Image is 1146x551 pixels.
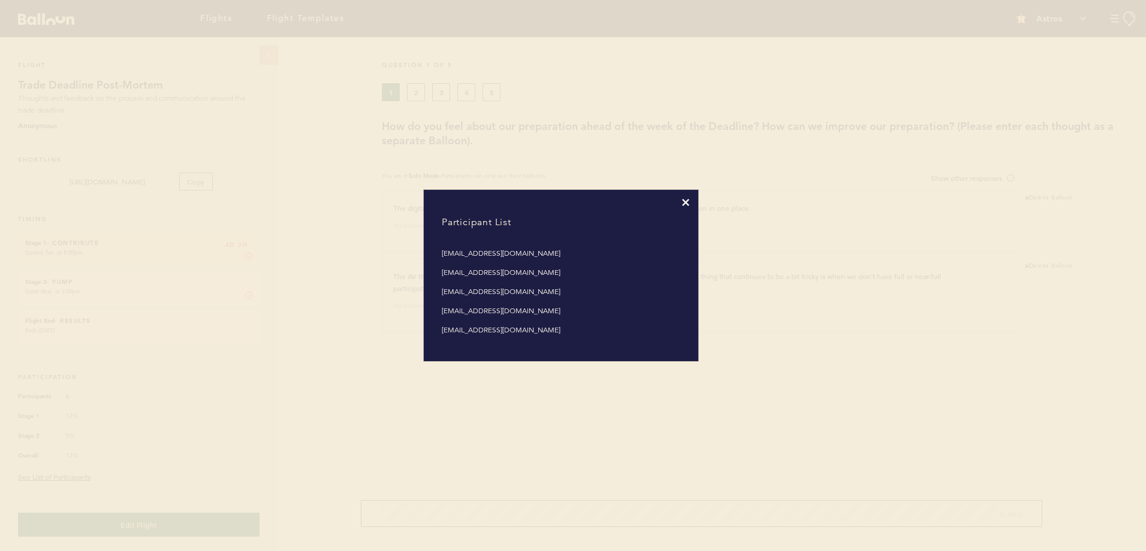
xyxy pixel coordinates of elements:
[442,267,680,278] li: [EMAIL_ADDRESS][DOMAIN_NAME]
[442,286,680,298] li: [EMAIL_ADDRESS][DOMAIN_NAME]
[442,247,680,259] li: [EMAIL_ADDRESS][DOMAIN_NAME]
[433,206,689,238] h4: Participant List
[442,324,680,336] li: [EMAIL_ADDRESS][DOMAIN_NAME]
[442,305,680,317] li: [EMAIL_ADDRESS][DOMAIN_NAME]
